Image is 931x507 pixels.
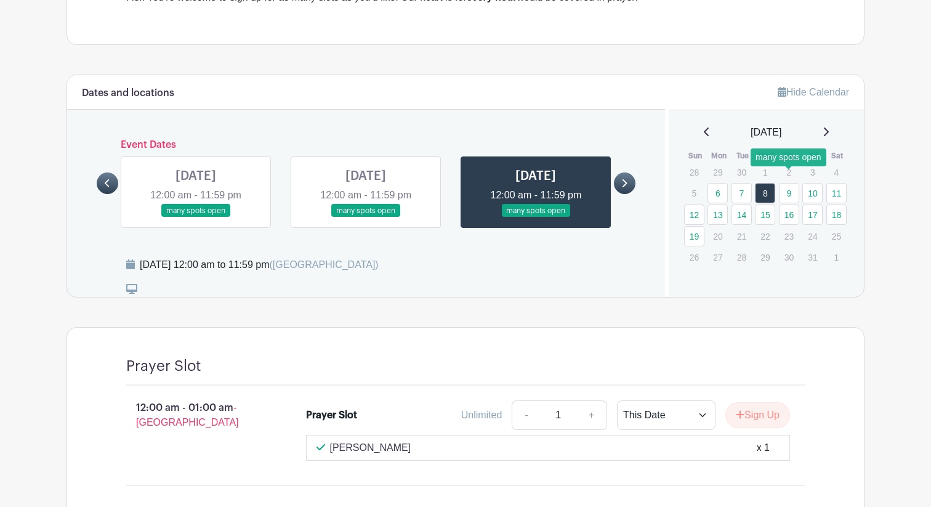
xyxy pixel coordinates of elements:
[778,87,849,97] a: Hide Calendar
[707,163,728,182] p: 29
[82,87,174,99] h6: Dates and locations
[731,248,752,267] p: 28
[826,150,850,162] th: Sat
[779,183,799,203] a: 9
[684,184,704,203] p: 5
[707,248,728,267] p: 27
[683,150,707,162] th: Sun
[826,163,847,182] p: 4
[269,259,378,270] span: ([GEOGRAPHIC_DATA])
[576,400,607,430] a: +
[107,395,286,435] p: 12:00 am - 01:00 am
[826,227,847,246] p: 25
[707,227,728,246] p: 20
[707,205,728,225] a: 13
[751,125,781,140] span: [DATE]
[779,248,799,267] p: 30
[751,148,826,166] div: many spots open
[802,163,823,182] p: 3
[757,440,770,455] div: x 1
[684,248,704,267] p: 26
[330,440,411,455] p: [PERSON_NAME]
[731,205,752,225] a: 14
[684,226,704,246] a: 19
[707,150,731,162] th: Mon
[126,357,201,375] h4: Prayer Slot
[779,163,799,182] p: 2
[826,248,847,267] p: 1
[731,150,755,162] th: Tue
[755,163,775,182] p: 1
[731,227,752,246] p: 21
[802,183,823,203] a: 10
[755,227,775,246] p: 22
[512,400,540,430] a: -
[779,205,799,225] a: 16
[140,258,379,272] div: [DATE] 12:00 am to 11:59 pm
[826,183,847,203] a: 11
[802,205,823,225] a: 17
[755,248,775,267] p: 29
[802,248,823,267] p: 31
[731,163,752,182] p: 30
[684,163,704,182] p: 28
[118,139,614,151] h6: Event Dates
[755,205,775,225] a: 15
[306,408,357,423] div: Prayer Slot
[725,402,790,428] button: Sign Up
[826,205,847,225] a: 18
[731,183,752,203] a: 7
[755,183,775,203] a: 8
[779,227,799,246] p: 23
[802,227,823,246] p: 24
[461,408,502,423] div: Unlimited
[684,205,704,225] a: 12
[707,183,728,203] a: 6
